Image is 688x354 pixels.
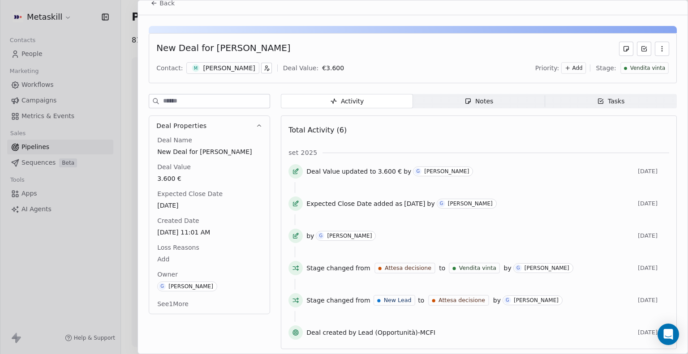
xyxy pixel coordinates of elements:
[149,136,270,314] div: Deal Properties
[288,148,317,157] span: set 2025
[156,42,290,56] div: New Deal for [PERSON_NAME]
[525,265,569,271] div: [PERSON_NAME]
[156,64,183,73] div: Contact:
[155,243,201,252] span: Loss Reasons
[439,296,485,304] span: Attesa decisione
[597,97,625,106] div: Tasks
[506,297,509,304] div: G
[404,167,411,176] span: by
[439,264,445,273] span: to
[155,216,201,225] span: Created Date
[155,162,193,171] span: Deal Value
[638,329,669,336] span: [DATE]
[157,228,262,237] span: [DATE] 11:01 AM
[572,64,583,72] span: Add
[630,64,665,72] span: Vendita vinta
[152,296,194,312] button: See1More
[306,199,372,208] span: Expected Close Date
[596,64,616,73] span: Stage:
[322,64,344,72] span: € 3.600
[385,264,431,272] span: Attesa decisione
[638,168,669,175] span: [DATE]
[306,231,314,240] span: by
[160,283,164,290] div: G
[374,199,402,208] span: added as
[306,264,370,273] span: Stage changed from
[306,167,340,176] span: Deal Value
[440,200,443,207] div: G
[157,255,262,264] span: Add
[306,296,370,305] span: Stage changed from
[383,296,411,304] span: New Lead
[283,64,318,73] div: Deal Value:
[319,232,322,239] div: G
[149,116,270,136] button: Deal Properties
[464,97,493,106] div: Notes
[638,200,669,207] span: [DATE]
[459,264,496,272] span: Vendita vinta
[156,121,206,130] span: Deal Properties
[157,174,262,183] span: 3.600 €
[638,264,669,272] span: [DATE]
[514,297,559,303] div: [PERSON_NAME]
[168,283,213,290] div: [PERSON_NAME]
[638,297,669,304] span: [DATE]
[378,167,402,176] span: 3.600 €
[155,136,194,145] span: Deal Name
[516,264,520,272] div: G
[155,189,224,198] span: Expected Close Date
[157,147,262,156] span: New Deal for [PERSON_NAME]
[358,328,435,337] span: Lead (Opportunità)-MCFI
[493,296,501,305] span: by
[448,200,493,207] div: [PERSON_NAME]
[404,199,425,208] span: [DATE]
[658,324,679,345] div: Open Intercom Messenger
[203,64,255,73] div: [PERSON_NAME]
[157,201,262,210] span: [DATE]
[192,64,200,72] span: M
[638,232,669,239] span: [DATE]
[327,233,372,239] div: [PERSON_NAME]
[155,270,180,279] span: Owner
[504,264,512,273] span: by
[418,296,424,305] span: to
[424,168,469,175] div: [PERSON_NAME]
[288,126,347,134] span: Total Activity (6)
[342,167,376,176] span: updated to
[427,199,435,208] span: by
[306,328,356,337] span: Deal created by
[535,64,559,73] span: Priority:
[416,168,420,175] div: G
